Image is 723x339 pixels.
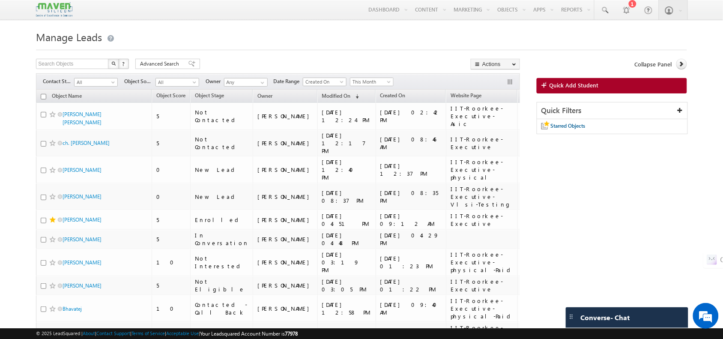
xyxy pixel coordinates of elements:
[451,212,514,228] div: IIT-Roorkee-Executive
[36,2,72,17] img: Custom Logo
[350,78,394,86] a: This Month
[635,60,672,68] span: Collapse Panel
[96,330,130,336] a: Contact Support
[195,216,249,224] div: Enrolled
[195,231,249,247] div: In Conversation
[43,78,74,85] span: Contact Stage
[380,301,442,316] div: [DATE] 09:40 AM
[451,297,514,320] div: IIT-Roorkee-Executive-physical-Paid
[122,60,126,67] span: ?
[451,185,514,208] div: IIT-Roorkee-Executive-Vlsi-Testing
[36,30,102,44] span: Manage Leads
[152,91,190,102] a: Object Score
[63,282,102,289] a: [PERSON_NAME]
[380,108,442,124] div: [DATE] 02:42 PM
[257,112,314,120] div: [PERSON_NAME]
[257,216,314,224] div: [PERSON_NAME]
[322,301,372,316] div: [DATE] 12:58 PM
[303,78,347,86] a: Created On
[451,135,514,151] div: IIT-Roorkee-Executive
[156,235,186,243] div: 5
[63,111,102,126] a: [PERSON_NAME] [PERSON_NAME]
[451,158,514,181] div: IIT-Roorkee-Executive-physical
[322,108,372,124] div: [DATE] 12:24 PM
[257,166,314,174] div: [PERSON_NAME]
[451,251,514,274] div: IIT-Roorkee-Executive-physical-Paid
[156,78,197,86] span: All
[156,92,185,99] span: Object Score
[322,278,372,293] div: [DATE] 03:05 PM
[156,305,186,312] div: 10
[124,78,155,85] span: Object Source
[156,112,186,120] div: 5
[352,93,359,100] span: (sorted descending)
[322,93,351,99] span: Modified On
[36,330,298,338] span: © 2025 LeadSquared | | | | |
[446,91,486,102] a: Website Page
[380,189,442,204] div: [DATE] 08:35 PM
[195,301,249,316] div: Contacted - Call Back
[257,258,314,266] div: [PERSON_NAME]
[83,330,95,336] a: About
[322,231,372,247] div: [DATE] 04:48 PM
[380,135,442,151] div: [DATE] 08:46 AM
[75,78,115,86] span: All
[380,278,442,293] div: [DATE] 01:22 PM
[195,92,224,99] span: Object Stage
[156,216,186,224] div: 5
[200,330,298,337] span: Your Leadsquared Account Number is
[551,123,586,129] span: Starred Objects
[63,259,102,266] a: [PERSON_NAME]
[63,193,102,200] a: [PERSON_NAME]
[303,78,344,86] span: Created On
[74,78,118,87] a: All
[195,166,249,174] div: New Lead
[63,140,110,146] a: ch. [PERSON_NAME]
[257,93,272,99] span: Owner
[195,135,249,151] div: Not Contacted
[568,313,575,320] img: carter-drag
[350,78,391,86] span: This Month
[191,91,228,102] a: Object Stage
[537,102,687,119] div: Quick Filters
[48,91,86,102] a: Object Name
[140,60,182,68] span: Advanced Search
[285,330,298,337] span: 77978
[451,92,481,99] span: Website Page
[581,314,630,321] span: Converse - Chat
[322,158,372,181] div: [DATE] 12:40 PM
[380,212,442,228] div: [DATE] 09:12 AM
[380,92,406,99] span: Created On
[376,91,410,102] a: Created On
[257,193,314,201] div: [PERSON_NAME]
[119,59,129,69] button: ?
[322,212,372,228] div: [DATE] 04:51 PM
[156,166,186,174] div: 0
[537,78,687,93] a: Quick Add Student
[63,236,102,243] a: [PERSON_NAME]
[550,81,599,89] span: Quick Add Student
[156,258,186,266] div: 10
[131,330,165,336] a: Terms of Service
[380,255,442,270] div: [DATE] 01:23 PM
[322,189,372,204] div: [DATE] 08:37 PM
[41,94,46,99] input: Check all records
[257,139,314,147] div: [PERSON_NAME]
[322,132,372,155] div: [DATE] 12:17 PM
[156,139,186,147] div: 5
[518,91,561,102] a: Program Name
[318,91,363,102] a: Modified On (sorted descending)
[156,193,186,201] div: 0
[471,59,520,69] button: Actions
[195,255,249,270] div: Not Interested
[257,282,314,289] div: [PERSON_NAME]
[451,278,514,293] div: IIT-Roorkee-Executive
[224,78,268,87] input: Type to Search
[195,108,249,124] div: Not Contacted
[63,216,102,223] a: [PERSON_NAME]
[63,306,82,312] a: Bhavatej
[166,330,199,336] a: Acceptable Use
[156,282,186,289] div: 5
[451,105,514,128] div: IIT-Roorkee-Executive-Asic
[195,278,249,293] div: Not Eligible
